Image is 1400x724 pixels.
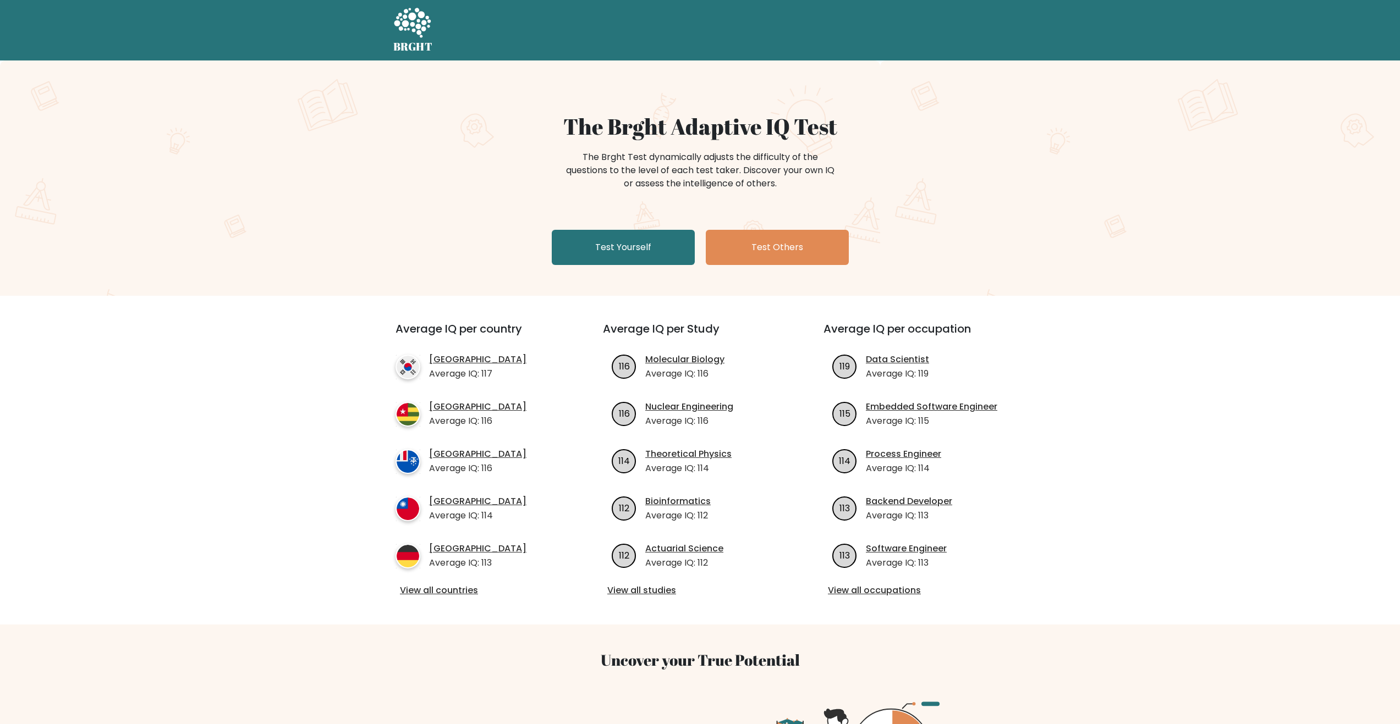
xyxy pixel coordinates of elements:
[607,584,793,597] a: View all studies
[429,447,526,461] a: [GEOGRAPHIC_DATA]
[432,113,969,140] h1: The Brght Adaptive IQ Test
[429,509,526,522] p: Average IQ: 114
[645,367,724,380] p: Average IQ: 116
[645,414,733,428] p: Average IQ: 116
[866,447,941,461] a: Process Engineer
[429,495,526,508] a: [GEOGRAPHIC_DATA]
[619,501,629,514] text: 112
[563,151,838,190] div: The Brght Test dynamically adjusts the difficulty of the questions to the level of each test take...
[619,360,630,372] text: 116
[839,360,850,372] text: 119
[393,40,433,53] h5: BRGHT
[618,454,630,467] text: 114
[839,549,850,561] text: 113
[866,556,947,570] p: Average IQ: 113
[645,353,724,366] a: Molecular Biology
[645,556,723,570] p: Average IQ: 112
[396,544,420,568] img: country
[429,462,526,475] p: Average IQ: 116
[396,449,420,474] img: country
[866,353,929,366] a: Data Scientist
[429,542,526,555] a: [GEOGRAPHIC_DATA]
[619,549,629,561] text: 112
[400,584,559,597] a: View all countries
[645,462,732,475] p: Average IQ: 114
[429,556,526,570] p: Average IQ: 113
[344,651,1057,670] h3: Uncover your True Potential
[429,400,526,413] a: [GEOGRAPHIC_DATA]
[603,322,797,349] h3: Average IQ per Study
[645,400,733,413] a: Nuclear Engineering
[866,367,929,380] p: Average IQ: 119
[866,495,952,508] a: Backend Developer
[429,414,526,428] p: Average IQ: 116
[645,542,723,555] a: Actuarial Science
[396,355,420,379] img: country
[866,509,952,522] p: Average IQ: 113
[645,447,732,461] a: Theoretical Physics
[393,4,433,56] a: BRGHT
[396,322,563,349] h3: Average IQ per country
[866,400,997,413] a: Embedded Software Engineer
[619,407,630,419] text: 116
[866,542,947,555] a: Software Engineer
[828,584,1013,597] a: View all occupations
[396,496,420,521] img: country
[645,495,711,508] a: Bioinformatics
[396,402,420,427] img: country
[429,353,526,366] a: [GEOGRAPHIC_DATA]
[866,462,941,475] p: Average IQ: 114
[645,509,711,522] p: Average IQ: 112
[839,454,850,467] text: 114
[866,414,997,428] p: Average IQ: 115
[839,407,850,419] text: 115
[823,322,1018,349] h3: Average IQ per occupation
[706,230,849,265] a: Test Others
[839,501,850,514] text: 113
[552,230,695,265] a: Test Yourself
[429,367,526,380] p: Average IQ: 117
